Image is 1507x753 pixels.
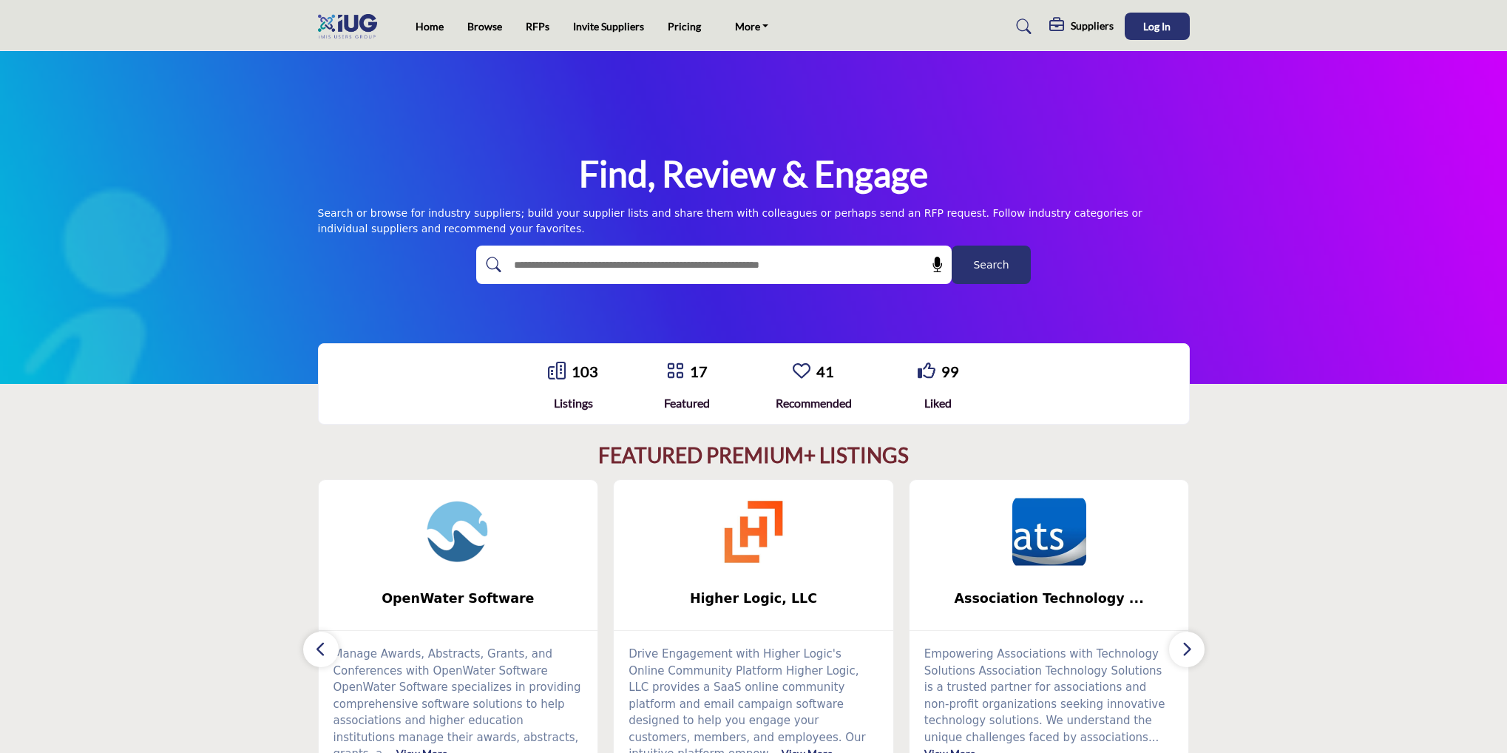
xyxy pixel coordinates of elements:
[1125,13,1190,40] button: Log In
[1148,731,1159,744] span: ...
[666,362,684,382] a: Go to Featured
[690,362,708,380] a: 17
[932,589,1167,608] span: Association Technology ...
[1143,20,1171,33] span: Log In
[421,495,495,569] img: OpenWater Software
[318,14,385,38] img: Site Logo
[918,394,959,412] div: Liked
[941,362,959,380] a: 99
[717,495,790,569] img: Higher Logic, LLC
[952,246,1031,284] button: Search
[1049,18,1114,36] div: Suppliers
[579,151,928,197] h1: Find, Review & Engage
[776,394,852,412] div: Recommended
[572,362,598,380] a: 103
[668,20,701,33] a: Pricing
[932,579,1167,618] b: Association Technology Solutions
[1071,19,1114,33] h5: Suppliers
[318,206,1190,237] div: Search or browse for industry suppliers; build your supplier lists and share them with colleagues...
[664,394,710,412] div: Featured
[416,20,444,33] a: Home
[548,394,598,412] div: Listings
[467,20,502,33] a: Browse
[526,20,549,33] a: RFPs
[614,579,893,618] a: Higher Logic, LLC
[816,362,834,380] a: 41
[725,16,779,37] a: More
[910,579,1189,618] a: Association Technology ...
[973,257,1009,273] span: Search
[793,362,810,382] a: Go to Recommended
[573,20,644,33] a: Invite Suppliers
[1012,495,1086,569] img: Association Technology Solutions
[598,443,909,468] h2: FEATURED PREMIUM+ LISTINGS
[1002,15,1041,38] a: Search
[918,362,935,379] i: Go to Liked
[636,589,871,608] span: Higher Logic, LLC
[319,579,598,618] a: OpenWater Software
[341,589,576,608] span: OpenWater Software
[636,579,871,618] b: Higher Logic, LLC
[341,579,576,618] b: OpenWater Software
